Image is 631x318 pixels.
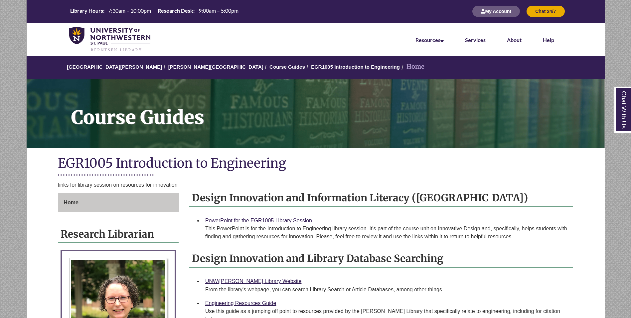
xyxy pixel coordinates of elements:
[64,200,78,205] span: Home
[69,27,151,53] img: UNWSP Library Logo
[58,182,177,188] span: links for library session on resources for innovation
[269,64,305,70] a: Course Guides
[205,286,568,294] div: From the library's webpage, you can search Library Search or Article Databases, among other things.
[400,62,424,72] li: Home
[527,8,564,14] a: Chat 24/7
[205,225,568,241] div: This PowerPoint is for the Introduction to Engineering library session. It's part of the course u...
[205,218,312,223] a: PowerPoint for the EGR1005 Library Session
[58,155,573,173] h1: EGR1005 Introduction to Engineering
[189,189,573,207] h2: Design Innovation and Information Literacy ([GEOGRAPHIC_DATA])
[189,250,573,268] h2: Design Innovation and Library Database Searching
[205,278,302,284] a: UNW/[PERSON_NAME] Library Website
[68,7,241,16] a: Hours Today
[168,64,263,70] a: [PERSON_NAME][GEOGRAPHIC_DATA]
[543,37,554,43] a: Help
[58,226,179,243] h2: Research Librarian
[108,7,151,14] span: 7:30am – 10:00pm
[472,8,520,14] a: My Account
[311,64,400,70] a: EGR1005 Introduction to Engineering
[68,7,241,15] table: Hours Today
[199,7,238,14] span: 9:00am – 5:00pm
[58,193,179,213] a: Home
[527,6,564,17] button: Chat 24/7
[27,79,605,148] a: Course Guides
[507,37,522,43] a: About
[64,79,605,140] h1: Course Guides
[472,6,520,17] button: My Account
[205,300,276,306] a: Engineering Resources Guide
[67,64,162,70] a: [GEOGRAPHIC_DATA][PERSON_NAME]
[465,37,486,43] a: Services
[68,7,105,14] th: Library Hours:
[58,193,179,213] div: Guide Page Menu
[155,7,196,14] th: Research Desk:
[415,37,444,43] a: Resources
